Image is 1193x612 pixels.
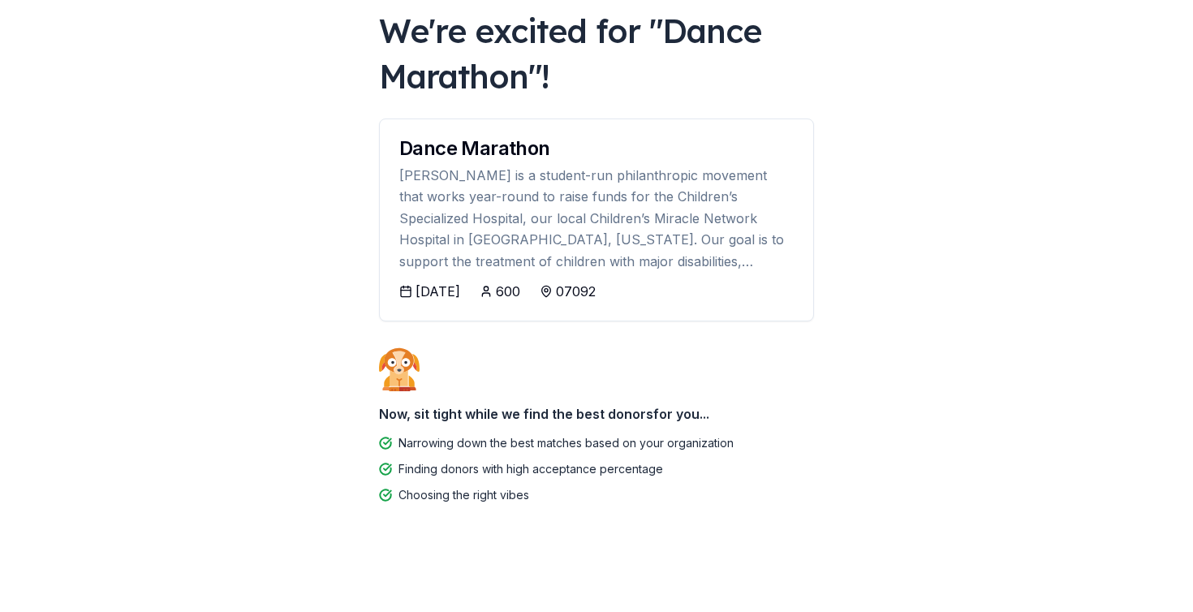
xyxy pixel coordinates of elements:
[398,459,663,479] div: Finding donors with high acceptance percentage
[398,485,529,505] div: Choosing the right vibes
[416,282,460,301] div: [DATE]
[556,282,596,301] div: 07092
[379,347,420,391] img: Dog waiting patiently
[398,433,734,453] div: Narrowing down the best matches based on your organization
[496,282,520,301] div: 600
[379,398,814,430] div: Now, sit tight while we find the best donors for you...
[399,165,794,272] div: [PERSON_NAME] is a student-run philanthropic movement that works year-round to raise funds for th...
[399,139,794,158] div: Dance Marathon
[379,8,814,99] div: We're excited for " Dance Marathon "!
